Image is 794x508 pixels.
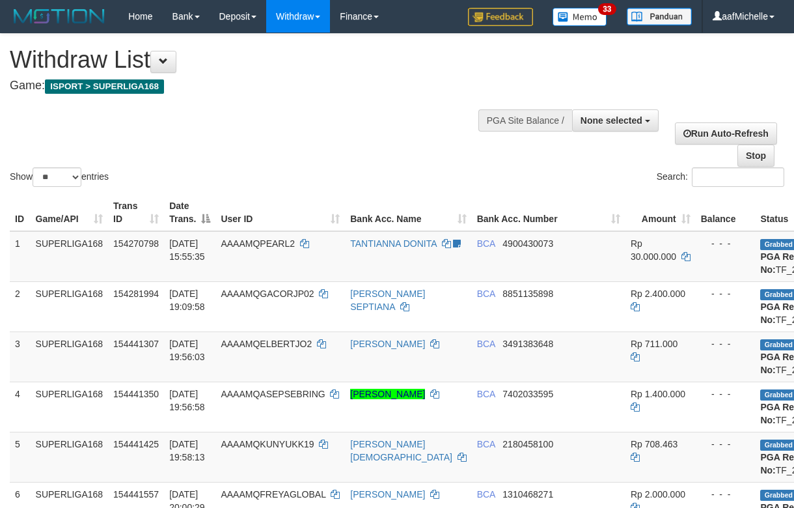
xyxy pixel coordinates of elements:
[701,287,750,300] div: - - -
[581,115,642,126] span: None selected
[221,389,325,399] span: AAAAMQASEPSEBRING
[350,289,425,312] a: [PERSON_NAME] SEPTIANA
[350,238,437,249] a: TANTIANNA DONITA
[10,231,31,282] td: 1
[696,194,756,231] th: Balance
[502,289,553,299] span: Copy 8851135898 to clipboard
[631,489,685,500] span: Rp 2.000.000
[477,389,495,399] span: BCA
[631,339,678,349] span: Rp 711.000
[221,339,312,349] span: AAAAMQELBERTJO2
[625,194,696,231] th: Amount: activate to sort column ascending
[169,439,205,462] span: [DATE] 19:58:13
[10,332,31,382] td: 3
[31,332,109,382] td: SUPERLIGA168
[108,194,164,231] th: Trans ID: activate to sort column ascending
[478,109,572,132] div: PGA Site Balance /
[45,79,164,94] span: ISPORT > SUPERLIGA168
[113,389,159,399] span: 154441350
[701,237,750,250] div: - - -
[631,289,685,299] span: Rp 2.400.000
[10,194,31,231] th: ID
[221,289,314,299] span: AAAAMQGACORJP02
[215,194,345,231] th: User ID: activate to sort column ascending
[10,7,109,26] img: MOTION_logo.png
[502,439,553,449] span: Copy 2180458100 to clipboard
[350,489,425,500] a: [PERSON_NAME]
[468,8,533,26] img: Feedback.jpg
[113,339,159,349] span: 154441307
[631,238,676,262] span: Rp 30.000.000
[164,194,215,231] th: Date Trans.: activate to sort column descending
[631,439,678,449] span: Rp 708.463
[10,281,31,332] td: 2
[350,339,425,349] a: [PERSON_NAME]
[10,432,31,482] td: 5
[31,231,109,282] td: SUPERLIGA168
[553,8,607,26] img: Button%20Memo.svg
[675,122,777,145] a: Run Auto-Refresh
[502,389,553,399] span: Copy 7402033595 to clipboard
[502,339,553,349] span: Copy 3491383648 to clipboard
[350,439,452,462] a: [PERSON_NAME][DEMOGRAPHIC_DATA]
[169,289,205,312] span: [DATE] 19:09:58
[221,439,314,449] span: AAAAMQKUNYUKK19
[113,238,159,249] span: 154270798
[31,194,109,231] th: Game/API: activate to sort column ascending
[598,3,616,15] span: 33
[701,337,750,350] div: - - -
[477,289,495,299] span: BCA
[31,281,109,332] td: SUPERLIGA168
[10,167,109,187] label: Show entries
[169,339,205,362] span: [DATE] 19:56:03
[221,489,325,500] span: AAAAMQFREYAGLOBAL
[113,439,159,449] span: 154441425
[31,382,109,432] td: SUPERLIGA168
[169,389,205,412] span: [DATE] 19:56:58
[477,489,495,500] span: BCA
[10,79,516,92] h4: Game:
[631,389,685,399] span: Rp 1.400.000
[502,489,553,500] span: Copy 1310468271 to clipboard
[657,167,784,187] label: Search:
[31,432,109,482] td: SUPERLIGA168
[113,289,159,299] span: 154281994
[10,47,516,73] h1: Withdraw List
[113,489,159,500] span: 154441557
[221,238,295,249] span: AAAAMQPEARL2
[477,339,495,349] span: BCA
[10,382,31,432] td: 4
[169,238,205,262] span: [DATE] 15:55:35
[33,167,81,187] select: Showentries
[572,109,659,132] button: None selected
[701,388,750,401] div: - - -
[345,194,471,231] th: Bank Acc. Name: activate to sort column ascending
[737,145,774,167] a: Stop
[701,438,750,451] div: - - -
[350,389,425,399] a: [PERSON_NAME]
[477,238,495,249] span: BCA
[692,167,784,187] input: Search:
[627,8,692,25] img: panduan.png
[701,488,750,501] div: - - -
[477,439,495,449] span: BCA
[502,238,553,249] span: Copy 4900430073 to clipboard
[472,194,625,231] th: Bank Acc. Number: activate to sort column ascending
